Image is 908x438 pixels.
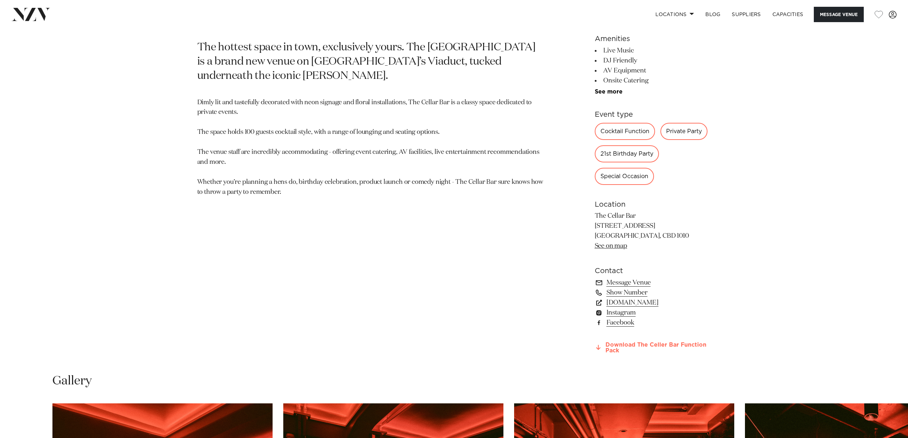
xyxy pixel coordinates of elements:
[595,298,711,308] a: [DOMAIN_NAME]
[595,288,711,298] a: Show Number
[650,7,700,22] a: Locations
[726,7,766,22] a: SUPPLIERS
[700,7,726,22] a: BLOG
[595,145,659,162] div: 21st Birthday Party
[595,199,711,210] h6: Location
[595,318,711,328] a: Facebook
[595,109,711,120] h6: Event type
[595,278,711,288] a: Message Venue
[595,342,711,354] a: Download The Celler Bar Function Pack
[595,308,711,318] a: Instagram
[197,41,544,84] p: The hottest space in town, exclusively yours. The [GEOGRAPHIC_DATA] is a brand new venue on [GEOG...
[595,46,711,56] li: Live Music
[595,266,711,276] h6: Contact
[52,373,92,389] h2: Gallery
[595,211,711,251] p: The Cellar Bar [STREET_ADDRESS] [GEOGRAPHIC_DATA], CBD 1010
[595,243,627,249] a: See on map
[595,66,711,76] li: AV Equipment
[595,76,711,86] li: Onsite Catering
[595,56,711,66] li: DJ Friendly
[660,123,707,140] div: Private Party
[595,168,654,185] div: Special Occasion
[197,98,544,197] p: Dimly lit and tastefully decorated with neon signage and floral installations, The Cellar Bar is ...
[595,34,711,44] h6: Amenities
[814,7,864,22] button: Message Venue
[595,123,655,140] div: Cocktail Function
[11,8,50,21] img: nzv-logo.png
[767,7,809,22] a: Capacities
